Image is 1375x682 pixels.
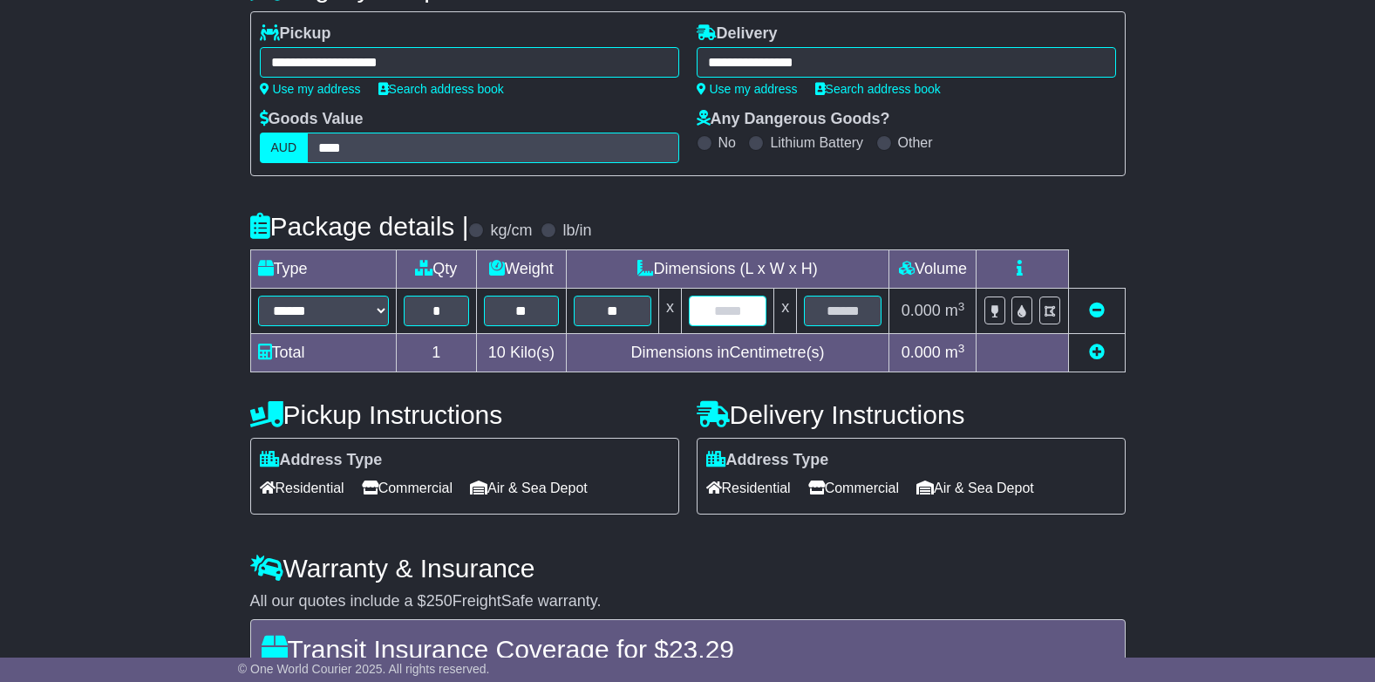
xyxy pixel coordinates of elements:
[658,289,681,334] td: x
[426,592,453,610] span: 250
[566,334,889,372] td: Dimensions in Centimetre(s)
[958,342,965,355] sup: 3
[477,250,567,289] td: Weight
[260,474,344,501] span: Residential
[697,110,890,129] label: Any Dangerous Goods?
[260,451,383,470] label: Address Type
[815,82,941,96] a: Search address book
[250,400,679,429] h4: Pickup Instructions
[1089,302,1105,319] a: Remove this item
[250,554,1126,583] h4: Warranty & Insurance
[260,110,364,129] label: Goods Value
[697,82,798,96] a: Use my address
[378,82,504,96] a: Search address book
[898,134,933,151] label: Other
[250,250,396,289] td: Type
[902,302,941,319] span: 0.000
[477,334,567,372] td: Kilo(s)
[945,302,965,319] span: m
[902,344,941,361] span: 0.000
[470,474,588,501] span: Air & Sea Depot
[706,451,829,470] label: Address Type
[250,212,469,241] h4: Package details |
[566,250,889,289] td: Dimensions (L x W x H)
[362,474,453,501] span: Commercial
[770,134,863,151] label: Lithium Battery
[945,344,965,361] span: m
[396,250,477,289] td: Qty
[889,250,977,289] td: Volume
[562,222,591,241] label: lb/in
[488,344,506,361] span: 10
[250,592,1126,611] div: All our quotes include a $ FreightSafe warranty.
[260,24,331,44] label: Pickup
[396,334,477,372] td: 1
[697,24,778,44] label: Delivery
[262,635,1114,664] h4: Transit Insurance Coverage for $
[958,300,965,313] sup: 3
[697,400,1126,429] h4: Delivery Instructions
[1089,344,1105,361] a: Add new item
[490,222,532,241] label: kg/cm
[260,133,309,163] label: AUD
[808,474,899,501] span: Commercial
[669,635,734,664] span: 23.29
[718,134,736,151] label: No
[774,289,797,334] td: x
[250,334,396,372] td: Total
[916,474,1034,501] span: Air & Sea Depot
[706,474,791,501] span: Residential
[260,82,361,96] a: Use my address
[238,662,490,676] span: © One World Courier 2025. All rights reserved.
